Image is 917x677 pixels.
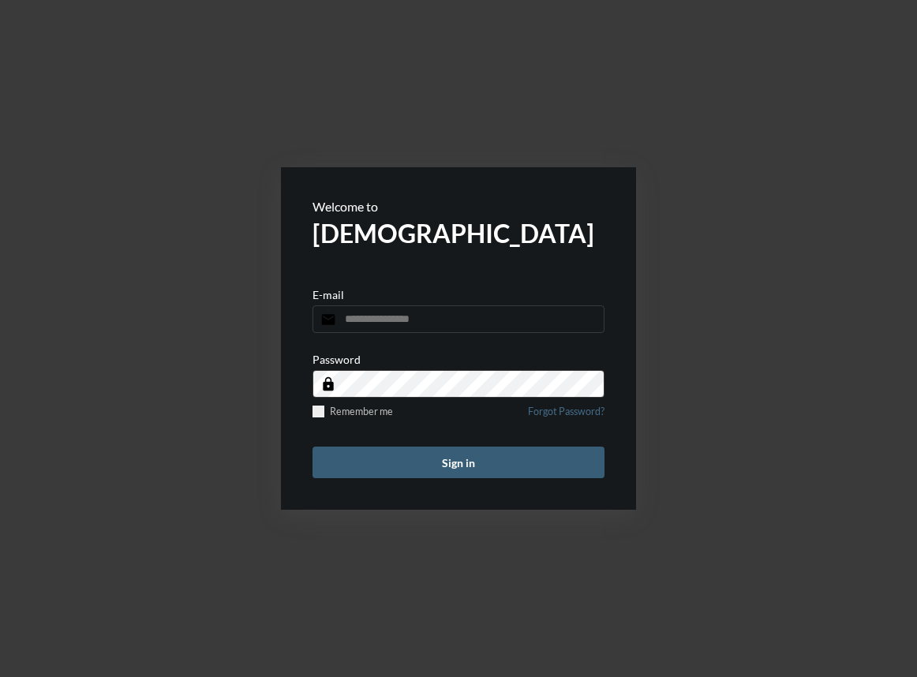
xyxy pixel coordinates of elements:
[528,406,604,427] a: Forgot Password?
[313,447,604,478] button: Sign in
[313,353,361,366] p: Password
[313,406,393,417] label: Remember me
[313,218,604,249] h2: [DEMOGRAPHIC_DATA]
[313,288,344,301] p: E-mail
[313,199,604,214] p: Welcome to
